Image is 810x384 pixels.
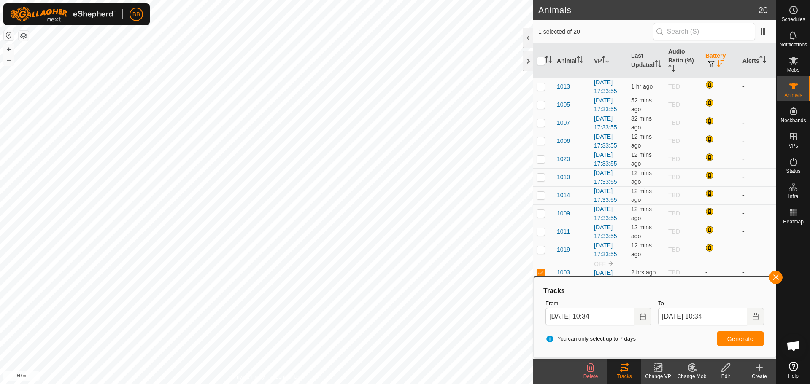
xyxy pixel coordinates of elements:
span: TBD [668,210,680,217]
th: VP [591,44,628,78]
a: Help [777,358,810,382]
span: 30 Aug 2025, 10:21 am [631,151,652,167]
span: 20 [759,4,768,16]
td: - [739,259,776,286]
span: Infra [788,194,798,199]
h2: Animals [538,5,759,15]
p-sorticon: Activate to sort [759,57,766,64]
p-sorticon: Activate to sort [545,57,552,64]
span: 30 Aug 2025, 10:21 am [631,242,652,258]
td: - [739,168,776,186]
span: TBD [668,137,680,144]
span: Mobs [787,67,799,73]
span: Help [788,373,799,379]
span: Heatmap [783,219,804,224]
span: TBD [668,156,680,162]
span: TBD [668,101,680,108]
span: 30 Aug 2025, 10:21 am [631,224,652,239]
span: TBD [668,83,680,90]
span: 1020 [557,155,570,164]
span: Animals [784,93,802,98]
span: Generate [727,336,753,342]
span: 30 Aug 2025, 9:41 am [631,97,652,113]
div: Tracks [542,286,767,296]
button: Generate [717,331,764,346]
td: - [739,204,776,223]
div: Create [742,373,776,380]
p-sorticon: Activate to sort [577,57,583,64]
span: TBD [668,228,680,235]
span: 1011 [557,227,570,236]
div: Change Mob [675,373,709,380]
div: Edit [709,373,742,380]
p-sorticon: Activate to sort [655,62,661,68]
a: [DATE] 17:33:55 [594,224,617,239]
button: + [4,44,14,54]
span: 30 Aug 2025, 9:21 am [631,83,653,90]
div: Tracks [607,373,641,380]
a: [DATE] 17:33:55 [594,133,617,149]
button: Reset Map [4,30,14,40]
a: [DATE] 17:33:55 [594,269,617,285]
p-sorticon: Activate to sort [602,57,609,64]
span: You can only select up to 7 days [545,335,636,343]
span: 30 Aug 2025, 10:21 am [631,169,652,185]
a: [DATE] 17:33:55 [594,242,617,258]
td: - [739,223,776,241]
label: From [545,299,651,308]
th: Alerts [739,44,776,78]
button: Choose Date [634,308,651,325]
span: BB [132,10,140,19]
a: [DATE] 17:33:55 [594,79,617,94]
span: Neckbands [780,118,806,123]
span: 1006 [557,137,570,145]
a: [DATE] 17:33:55 [594,97,617,113]
span: 30 Aug 2025, 10:21 am [631,206,652,221]
span: 1019 [557,245,570,254]
span: 1014 [557,191,570,200]
p-sorticon: Activate to sort [668,66,675,73]
span: 1010 [557,173,570,182]
a: [DATE] 17:33:55 [594,206,617,221]
div: Change VP [641,373,675,380]
a: Privacy Policy [233,373,265,381]
span: 1 selected of 20 [538,27,653,36]
th: Last Updated [628,44,665,78]
td: - [739,132,776,150]
span: Delete [583,373,598,379]
span: TBD [668,246,680,253]
th: Audio Ratio (%) [665,44,702,78]
span: 30 Aug 2025, 10:01 am [631,115,652,131]
span: TBD [668,192,680,199]
th: Battery [702,44,739,78]
input: Search (S) [653,23,755,40]
img: Gallagher Logo [10,7,116,22]
td: - [739,150,776,168]
span: Schedules [781,17,805,22]
button: Map Layers [19,31,29,41]
td: - [739,78,776,96]
a: [DATE] 17:33:55 [594,188,617,203]
span: TBD [668,174,680,180]
span: Notifications [780,42,807,47]
td: - [739,241,776,259]
span: TBD [668,119,680,126]
a: [DATE] 17:33:55 [594,115,617,131]
span: 1007 [557,118,570,127]
span: Status [786,169,800,174]
td: - [702,259,739,286]
button: – [4,55,14,65]
span: OFF [594,260,606,267]
th: Animal [553,44,591,78]
td: - [739,96,776,114]
a: [DATE] 17:33:55 [594,151,617,167]
span: 30 Aug 2025, 10:21 am [631,188,652,203]
td: - [739,114,776,132]
span: VPs [788,143,798,148]
a: [DATE] 17:33:55 [594,169,617,185]
p-sorticon: Activate to sort [717,62,724,68]
a: Open chat [781,333,806,359]
span: 30 Aug 2025, 10:21 am [631,133,652,149]
label: To [658,299,764,308]
td: - [739,186,776,204]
